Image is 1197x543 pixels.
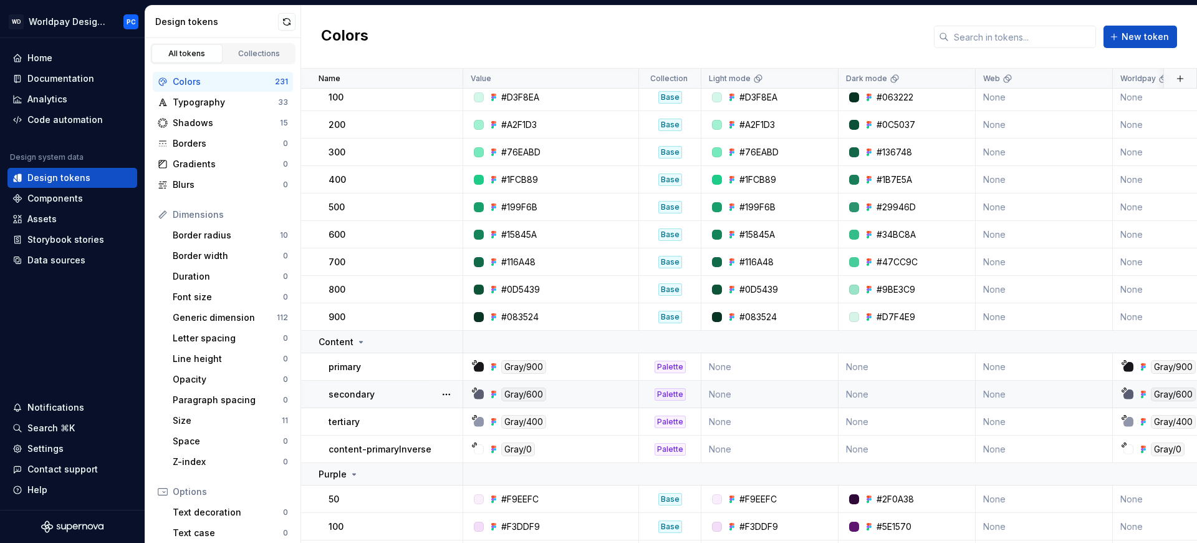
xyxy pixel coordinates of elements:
[173,527,283,539] div: Text case
[168,411,293,431] a: Size11
[739,521,778,533] div: #F3DDF9
[168,452,293,472] a: Z-index0
[1103,26,1177,48] button: New token
[168,225,293,245] a: Border radius10
[173,229,280,242] div: Border radius
[976,303,1113,331] td: None
[173,270,283,283] div: Duration
[280,230,288,240] div: 10
[329,388,375,401] p: secondary
[877,119,915,131] div: #0C5037
[976,84,1113,111] td: None
[173,179,283,191] div: Blurs
[329,283,345,296] p: 800
[1122,31,1169,43] span: New token
[329,228,345,241] p: 600
[658,493,682,506] div: Base
[877,146,912,159] div: #136748
[168,267,293,286] a: Duration0
[501,521,540,533] div: #F3DDF9
[168,390,293,410] a: Paragraph spacing0
[275,77,288,87] div: 231
[168,369,293,389] a: Opacity0
[319,468,347,481] p: Purple
[27,114,103,126] div: Code automation
[846,74,887,84] p: Dark mode
[173,291,283,303] div: Font size
[283,436,288,446] div: 0
[658,521,682,533] div: Base
[739,119,775,131] div: #A2F1D3
[153,113,293,133] a: Shadows15
[7,188,137,208] a: Components
[658,174,682,186] div: Base
[701,408,839,436] td: None
[283,139,288,149] div: 0
[282,416,288,426] div: 11
[168,246,293,266] a: Border width0
[976,353,1113,381] td: None
[329,521,344,533] p: 100
[27,422,75,434] div: Search ⌘K
[949,26,1096,48] input: Search in tokens...
[701,436,839,463] td: None
[321,26,368,48] h2: Colors
[155,16,278,28] div: Design tokens
[27,463,98,476] div: Contact support
[501,146,541,159] div: #76EABD
[228,49,291,59] div: Collections
[501,228,537,241] div: #15845A
[501,119,537,131] div: #A2F1D3
[9,14,24,29] div: WD
[739,201,776,213] div: #199F6B
[501,283,540,296] div: #0D5439
[655,361,686,373] div: Palette
[278,97,288,107] div: 33
[168,431,293,451] a: Space0
[41,521,103,533] a: Supernova Logo
[976,193,1113,221] td: None
[701,381,839,408] td: None
[658,201,682,213] div: Base
[1151,415,1196,429] div: Gray/400
[173,96,278,109] div: Typography
[839,353,976,381] td: None
[739,91,777,104] div: #D3F8EA
[7,439,137,459] a: Settings
[658,228,682,241] div: Base
[27,401,84,414] div: Notifications
[27,192,83,205] div: Components
[283,374,288,384] div: 0
[173,137,283,150] div: Borders
[976,381,1113,408] td: None
[501,174,538,186] div: #1FCB89
[501,443,535,456] div: Gray/0
[173,353,283,365] div: Line height
[658,256,682,268] div: Base
[173,414,282,427] div: Size
[1151,388,1196,401] div: Gray/600
[329,146,345,159] p: 300
[877,174,912,186] div: #1B7E5A
[839,381,976,408] td: None
[173,506,283,519] div: Text decoration
[1151,443,1185,456] div: Gray/0
[2,8,142,35] button: WDWorldpay Design SystemPC
[283,292,288,302] div: 0
[709,74,751,84] p: Light mode
[7,209,137,229] a: Assets
[976,486,1113,513] td: None
[156,49,218,59] div: All tokens
[329,174,346,186] p: 400
[10,152,84,162] div: Design system data
[329,416,360,428] p: tertiary
[739,283,778,296] div: #0D5439
[168,308,293,328] a: Generic dimension112
[501,311,539,323] div: #083524
[658,91,682,104] div: Base
[27,52,52,64] div: Home
[27,93,67,105] div: Analytics
[153,175,293,195] a: Blurs0
[739,256,774,268] div: #116A48
[658,311,682,323] div: Base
